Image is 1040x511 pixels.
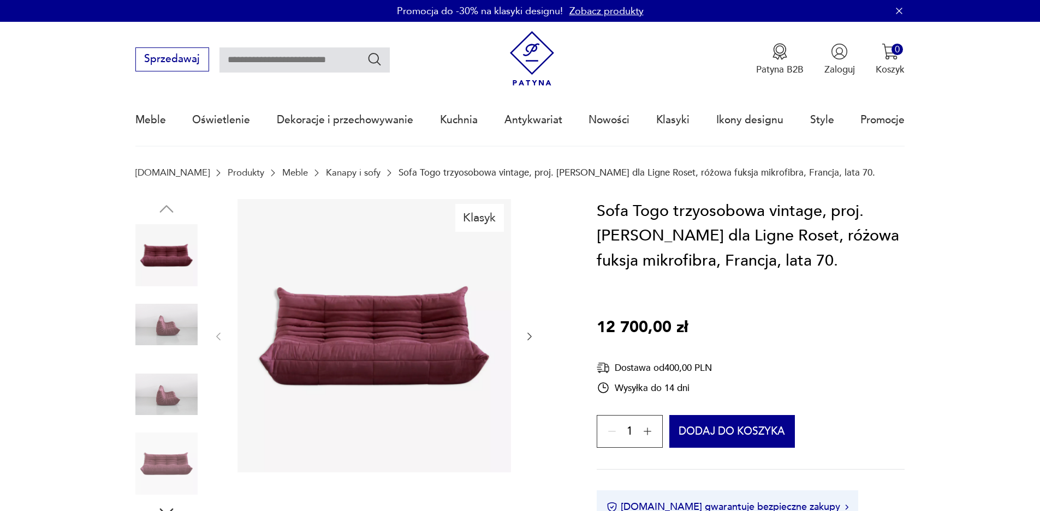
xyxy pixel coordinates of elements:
[135,293,198,356] img: Zdjęcie produktu Sofa Togo trzyosobowa vintage, proj. M. Ducaroy dla Ligne Roset, różowa fuksja m...
[756,63,804,76] p: Patyna B2B
[192,95,250,145] a: Oświetlenie
[824,43,855,76] button: Zaloguj
[882,43,899,60] img: Ikona koszyka
[277,95,413,145] a: Dekoracje i przechowywanie
[627,428,633,436] span: 1
[716,95,783,145] a: Ikony designu
[597,361,610,375] img: Ikona dostawy
[440,95,478,145] a: Kuchnia
[455,204,504,231] div: Klasyk
[597,381,712,394] div: Wysyłka do 14 dni
[135,432,198,495] img: Zdjęcie produktu Sofa Togo trzyosobowa vintage, proj. M. Ducaroy dla Ligne Roset, różowa fuksja m...
[597,315,688,340] p: 12 700,00 zł
[597,199,905,274] h1: Sofa Togo trzyosobowa vintage, proj. [PERSON_NAME] dla Ligne Roset, różowa fuksja mikrofibra, Fra...
[656,95,690,145] a: Klasyki
[326,167,381,178] a: Kanapy i sofy
[876,43,905,76] button: 0Koszyk
[135,47,209,71] button: Sprzedawaj
[135,167,210,178] a: [DOMAIN_NAME]
[756,43,804,76] a: Ikona medaluPatyna B2B
[367,51,383,67] button: Szukaj
[237,199,511,472] img: Zdjęcie produktu Sofa Togo trzyosobowa vintage, proj. M. Ducaroy dla Ligne Roset, różowa fuksja m...
[831,43,848,60] img: Ikonka użytkownika
[569,4,644,18] a: Zobacz produkty
[399,167,875,178] p: Sofa Togo trzyosobowa vintage, proj. [PERSON_NAME] dla Ligne Roset, różowa fuksja mikrofibra, Fra...
[135,95,166,145] a: Meble
[589,95,629,145] a: Nowości
[397,4,563,18] p: Promocja do -30% na klasyki designu!
[876,63,905,76] p: Koszyk
[771,43,788,60] img: Ikona medalu
[228,167,264,178] a: Produkty
[810,95,834,145] a: Style
[756,43,804,76] button: Patyna B2B
[282,167,308,178] a: Meble
[135,363,198,425] img: Zdjęcie produktu Sofa Togo trzyosobowa vintage, proj. M. Ducaroy dla Ligne Roset, różowa fuksja m...
[892,44,903,55] div: 0
[597,361,712,375] div: Dostawa od 400,00 PLN
[669,415,795,448] button: Dodaj do koszyka
[845,504,848,510] img: Ikona strzałki w prawo
[504,95,562,145] a: Antykwariat
[860,95,905,145] a: Promocje
[135,224,198,286] img: Zdjęcie produktu Sofa Togo trzyosobowa vintage, proj. M. Ducaroy dla Ligne Roset, różowa fuksja m...
[824,63,855,76] p: Zaloguj
[135,56,209,64] a: Sprzedawaj
[504,31,560,86] img: Patyna - sklep z meblami i dekoracjami vintage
